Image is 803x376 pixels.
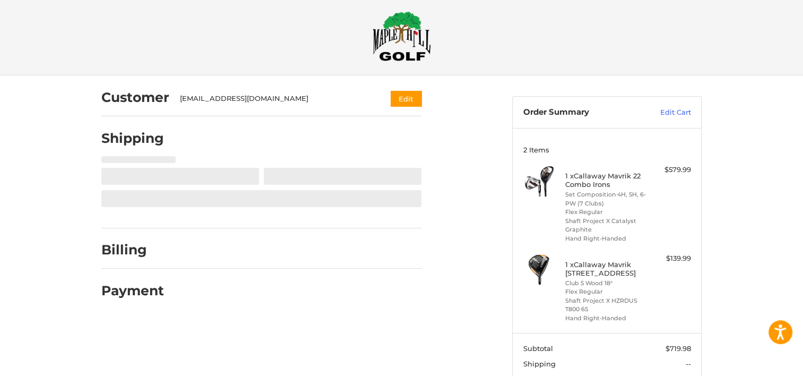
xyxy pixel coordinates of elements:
span: Subtotal [523,344,553,353]
h2: Payment [101,283,164,299]
li: Shaft Project X Catalyst Graphite [565,217,646,234]
h2: Billing [101,242,163,258]
span: Shipping [523,360,556,368]
h2: Customer [101,89,169,106]
h3: Order Summary [523,107,637,118]
div: $139.99 [649,253,691,264]
img: Maple Hill Golf [373,11,431,61]
li: Flex Regular [565,208,646,217]
li: Flex Regular [565,287,646,296]
h4: 1 x Callaway Mavrik [STREET_ADDRESS] [565,260,646,278]
li: Set Composition 4H, 5H, 6-PW (7 Clubs) [565,190,646,208]
li: Hand Right-Handed [565,234,646,243]
button: Edit [391,91,421,106]
span: -- [686,360,691,368]
span: $719.98 [666,344,691,353]
li: Shaft Project X HZRDUS T800 65 [565,296,646,314]
div: $579.99 [649,165,691,175]
h4: 1 x Callaway Mavrik 22 Combo Irons [565,172,646,189]
h2: Shipping [101,130,164,147]
h3: 2 Items [523,146,691,154]
li: Hand Right-Handed [565,314,646,323]
a: Edit Cart [637,107,691,118]
li: Club 5 Wood 18° [565,279,646,288]
div: [EMAIL_ADDRESS][DOMAIN_NAME] [180,93,370,104]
